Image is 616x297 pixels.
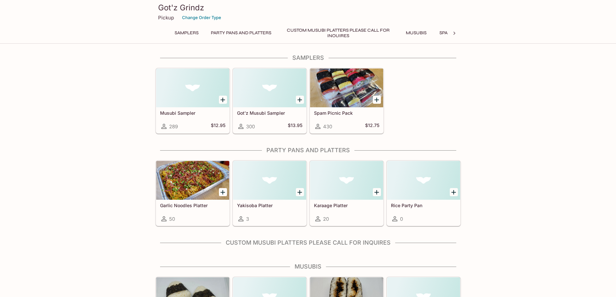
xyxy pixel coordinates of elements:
[387,161,460,226] a: Rice Party Pan0
[156,147,461,154] h4: Party Pans and Platters
[156,239,461,246] h4: Custom Musubi Platters PLEASE CALL FOR INQUIRES
[450,188,458,196] button: Add Rice Party Pan
[436,28,477,37] button: Spam Musubis
[233,69,306,107] div: Got’z Musubi Sampler
[314,203,379,208] h5: Karaage Platter
[179,13,224,23] button: Change Order Type
[233,161,306,200] div: Yakisoba Platter
[365,122,379,130] h5: $12.75
[373,188,381,196] button: Add Karaage Platter
[160,203,225,208] h5: Garlic Noodles Platter
[391,203,456,208] h5: Rice Party Pan
[233,161,307,226] a: Yakisoba Platter3
[158,15,174,21] p: Pickup
[310,161,383,200] div: Karaage Platter
[246,123,255,130] span: 300
[296,96,304,104] button: Add Got’z Musubi Sampler
[310,161,384,226] a: Karaage Platter20
[237,203,302,208] h5: Yakisoba Platter
[402,28,431,37] button: Musubis
[219,96,227,104] button: Add Musubi Sampler
[280,28,396,37] button: Custom Musubi Platters PLEASE CALL FOR INQUIRES
[219,188,227,196] button: Add Garlic Noodles Platter
[314,110,379,116] h5: Spam Picnic Pack
[246,216,249,222] span: 3
[158,3,458,13] h3: Got'z Grindz
[323,123,332,130] span: 430
[156,69,229,107] div: Musubi Sampler
[387,161,460,200] div: Rice Party Pan
[237,110,302,116] h5: Got’z Musubi Sampler
[156,54,461,61] h4: Samplers
[171,28,202,37] button: Samplers
[400,216,403,222] span: 0
[156,68,230,133] a: Musubi Sampler289$12.95
[323,216,329,222] span: 20
[160,110,225,116] h5: Musubi Sampler
[156,161,229,200] div: Garlic Noodles Platter
[288,122,302,130] h5: $13.95
[169,216,175,222] span: 50
[156,161,230,226] a: Garlic Noodles Platter50
[169,123,178,130] span: 289
[211,122,225,130] h5: $12.95
[310,68,384,133] a: Spam Picnic Pack430$12.75
[296,188,304,196] button: Add Yakisoba Platter
[156,263,461,270] h4: Musubis
[310,69,383,107] div: Spam Picnic Pack
[207,28,275,37] button: Party Pans and Platters
[233,68,307,133] a: Got’z Musubi Sampler300$13.95
[373,96,381,104] button: Add Spam Picnic Pack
